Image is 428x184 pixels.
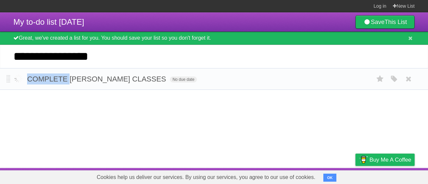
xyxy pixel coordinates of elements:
[359,154,368,165] img: Buy me a coffee
[374,73,387,84] label: Star task
[355,154,415,166] a: Buy me a coffee
[13,73,23,83] label: Done
[13,17,84,26] span: My to-do list [DATE]
[355,15,415,29] a: SaveThis List
[266,170,281,182] a: About
[385,19,407,25] b: This List
[170,76,197,82] span: No due date
[347,170,364,182] a: Privacy
[323,174,336,182] button: OK
[372,170,415,182] a: Suggest a feature
[90,171,322,184] span: Cookies help us deliver our services. By using our services, you agree to our use of cookies.
[369,154,411,166] span: Buy me a coffee
[289,170,316,182] a: Developers
[27,75,168,83] span: COMPLETE [PERSON_NAME] CLASSES
[324,170,339,182] a: Terms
